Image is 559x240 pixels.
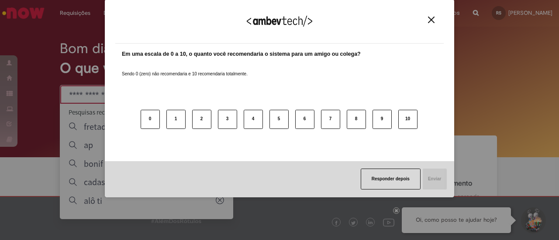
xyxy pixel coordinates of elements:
[428,17,435,23] img: Close
[122,50,361,58] label: Em uma escala de 0 a 10, o quanto você recomendaria o sistema para um amigo ou colega?
[321,110,340,129] button: 7
[122,61,248,77] label: Sendo 0 (zero) não recomendaria e 10 recomendaria totalmente.
[361,169,421,189] button: Responder depois
[244,110,263,129] button: 4
[373,110,392,129] button: 9
[247,16,312,27] img: Logo Ambevtech
[166,110,186,129] button: 1
[269,110,289,129] button: 5
[295,110,314,129] button: 6
[141,110,160,129] button: 0
[218,110,237,129] button: 3
[425,16,437,24] button: Close
[347,110,366,129] button: 8
[398,110,418,129] button: 10
[192,110,211,129] button: 2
